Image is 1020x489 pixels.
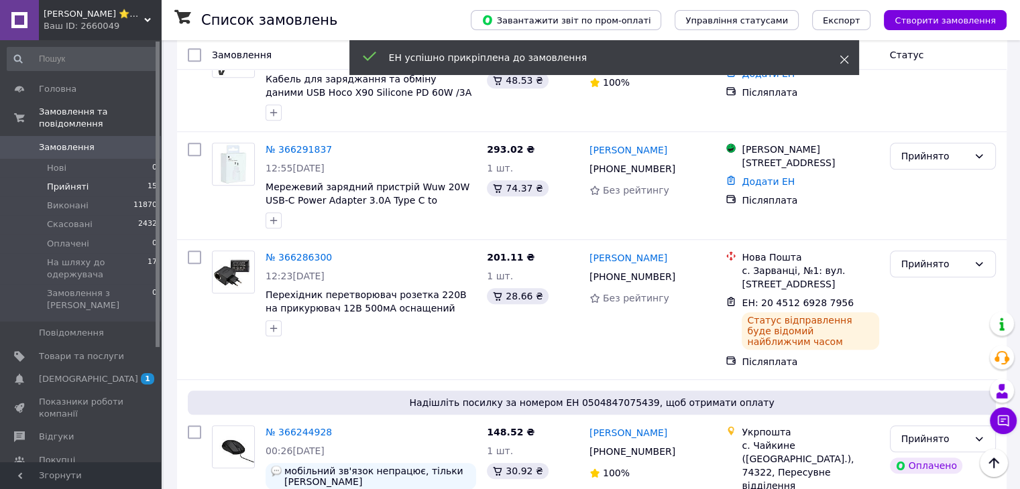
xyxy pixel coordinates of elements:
[487,427,534,437] span: 148.52 ₴
[47,162,66,174] span: Нові
[587,159,678,178] div: [PHONE_NUMBER]
[990,407,1017,434] button: Чат з покупцем
[589,251,667,265] a: [PERSON_NAME]
[901,149,968,163] div: Прийнято
[742,86,879,99] div: Післяплата
[487,72,548,88] div: 48.53 ₴
[487,163,513,173] span: 1 шт.
[603,468,630,478] span: 100%
[39,431,74,443] span: Відгуки
[471,10,661,30] button: Завантажити звіт по пром-оплаті
[890,458,962,474] div: Оплачено
[487,445,513,456] span: 1 шт.
[266,182,469,219] a: Мережевий зарядний пристрій Wuw 20W USB-C Power Adapter 3.0A Type C to Lightning White
[152,287,157,311] span: 0
[152,238,157,250] span: 0
[742,425,879,439] div: Укрпошта
[213,426,254,468] img: Фото товару
[487,288,548,304] div: 28.66 ₴
[138,218,157,230] span: 2432
[44,8,144,20] span: Літтер Маркет ⭐️⭐️⭐️⭐️⭐️
[47,238,89,250] span: Оплачені
[901,431,968,446] div: Прийнято
[284,466,471,487] span: мобільний зв'язок непрацює, тільки [PERSON_NAME]
[742,297,854,308] span: ЕН: 20 4512 6928 7956
[481,14,650,26] span: Завантажити звіт по пром-оплаті
[148,181,157,193] span: 15
[212,425,255,468] a: Фото товару
[39,327,104,339] span: Повідомлення
[271,466,282,476] img: :speech_balloon:
[47,218,93,230] span: Скасовані
[266,144,332,155] a: № 366291837
[212,50,272,60] span: Замовлення
[47,257,148,281] span: На шляху до одержувача
[589,426,667,439] a: [PERSON_NAME]
[742,312,879,350] div: Статус відправлення буде відомий найближчим часом
[266,427,332,437] a: № 366244928
[742,143,879,156] div: [PERSON_NAME]
[39,83,76,95] span: Головна
[742,264,879,291] div: с. Зарванці, №1: вул. [STREET_ADDRESS]
[980,449,1008,477] button: Наверх
[603,293,669,303] span: Без рейтингу
[742,176,795,187] a: Додати ЕН
[589,143,667,157] a: [PERSON_NAME]
[487,180,548,196] div: 74.37 ₴
[133,200,157,212] span: 11870
[266,74,471,111] a: Кабель для заряджання та обміну даними USB Hoco X90 Silicone PD 60W /3A Type-C to Type-C 1м Black
[47,200,89,212] span: Виконані
[823,15,860,25] span: Експорт
[487,144,534,155] span: 293.02 ₴
[152,162,157,174] span: 0
[266,271,325,281] span: 12:23[DATE]
[812,10,871,30] button: Експорт
[266,289,467,340] a: Перехідник перетворювач розетка 220В на прикурювач 12В 500мА оснащений LED індикатором Адаптер пр...
[895,15,996,25] span: Створити замовлення
[39,454,75,466] span: Покупці
[742,194,879,207] div: Післяплата
[212,143,255,186] a: Фото товару
[870,14,1007,25] a: Створити замовлення
[212,251,255,293] a: Фото товару
[487,463,548,479] div: 30.92 ₴
[603,77,630,88] span: 100%
[266,252,332,263] a: № 366286300
[389,51,806,64] div: ЕН успішно прикріплена до замовлення
[603,185,669,196] span: Без рейтингу
[39,373,138,385] span: [DEMOGRAPHIC_DATA]
[675,10,799,30] button: Управління статусами
[901,257,968,271] div: Прийнято
[39,396,124,420] span: Показники роботи компанії
[266,163,325,173] span: 12:55[DATE]
[193,396,990,409] span: Надішліть посилку за номером ЕН 0504847075439, щоб отримати оплату
[47,287,152,311] span: Замовлення з [PERSON_NAME]
[587,267,678,286] div: [PHONE_NUMBER]
[47,181,89,193] span: Прийняті
[890,50,924,60] span: Статус
[487,271,513,281] span: 1 шт.
[587,442,678,461] div: [PHONE_NUMBER]
[141,373,154,385] span: 1
[742,251,879,264] div: Нова Пошта
[39,350,124,362] span: Товари та послуги
[7,47,158,71] input: Пошук
[685,15,788,25] span: Управління статусами
[39,141,95,153] span: Замовлення
[201,12,337,28] h1: Список замовлень
[213,143,254,185] img: Фото товару
[487,252,534,263] span: 201.11 ₴
[742,156,879,169] div: [STREET_ADDRESS]
[742,355,879,368] div: Післяплата
[884,10,1007,30] button: Створити замовлення
[213,251,254,293] img: Фото товару
[148,257,157,281] span: 17
[266,445,325,456] span: 00:26[DATE]
[39,106,161,130] span: Замовлення та повідомлення
[44,20,161,32] div: Ваш ID: 2660049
